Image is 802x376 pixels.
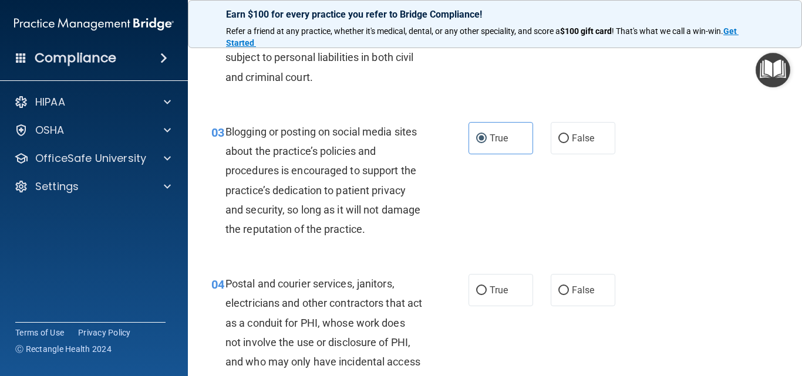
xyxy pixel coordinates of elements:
img: PMB logo [14,12,174,36]
button: Open Resource Center [756,53,790,87]
span: 03 [211,126,224,140]
input: True [476,134,487,143]
input: False [558,286,569,295]
span: Ⓒ Rectangle Health 2024 [15,343,112,355]
span: False [572,284,595,296]
a: Get Started [226,26,739,48]
input: True [476,286,487,295]
span: ! That's what we call a win-win. [612,26,723,36]
p: Settings [35,179,79,194]
p: OSHA [35,123,65,137]
a: HIPAA [14,95,171,109]
span: True [490,284,508,296]
span: HIPAA violations are punishable by law and those found violating HIPAA are subject to personal li... [225,12,414,83]
input: False [558,134,569,143]
p: HIPAA [35,95,65,109]
span: Refer a friend at any practice, whether it's medical, dental, or any other speciality, and score a [226,26,560,36]
p: OfficeSafe University [35,151,146,165]
a: OfficeSafe University [14,151,171,165]
span: Blogging or posting on social media sites about the practice’s policies and procedures is encoura... [225,126,420,235]
p: Earn $100 for every practice you refer to Bridge Compliance! [226,9,764,20]
a: OSHA [14,123,171,137]
a: Settings [14,179,171,194]
a: Privacy Policy [78,327,131,338]
strong: $100 gift card [560,26,612,36]
a: Terms of Use [15,327,64,338]
span: False [572,133,595,144]
span: True [490,133,508,144]
h4: Compliance [35,50,116,66]
span: 04 [211,277,224,292]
